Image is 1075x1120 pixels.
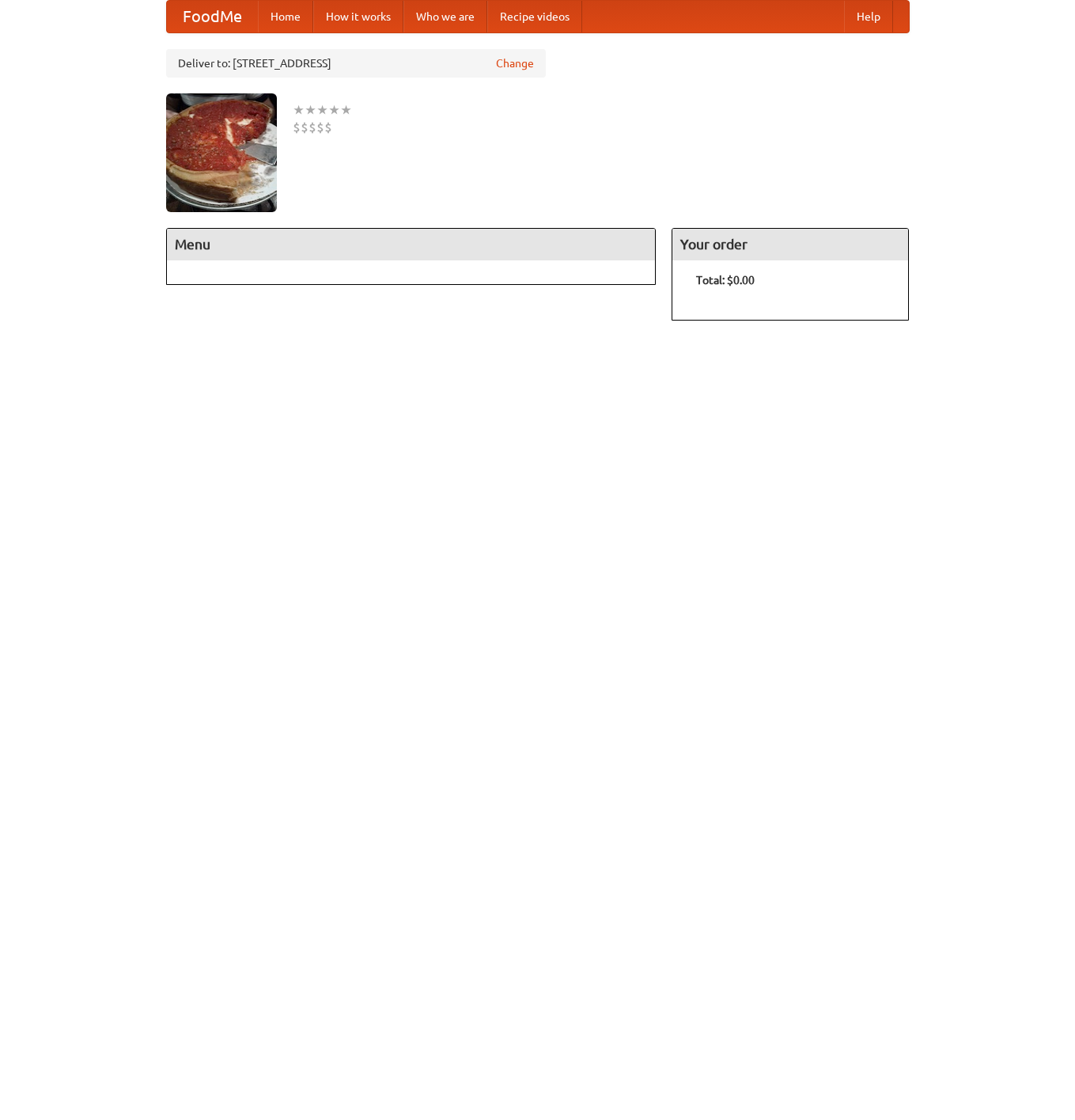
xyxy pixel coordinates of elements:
li: $ [316,119,324,136]
b: Total: $0.00 [696,274,755,287]
a: Home [258,1,313,32]
li: ★ [293,101,305,119]
li: $ [293,119,301,136]
a: Change [496,55,534,71]
a: Help [844,1,893,32]
li: $ [324,119,332,136]
h4: Your order [672,229,908,260]
a: Who we are [403,1,487,32]
img: angular.jpg [166,93,277,212]
li: ★ [340,101,352,119]
li: ★ [328,101,340,119]
h4: Menu [167,229,656,260]
li: $ [308,119,316,136]
a: FoodMe [167,1,258,32]
li: $ [301,119,308,136]
div: Deliver to: [STREET_ADDRESS] [166,49,546,78]
a: Recipe videos [487,1,582,32]
li: ★ [305,101,316,119]
a: How it works [313,1,403,32]
li: ★ [316,101,328,119]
